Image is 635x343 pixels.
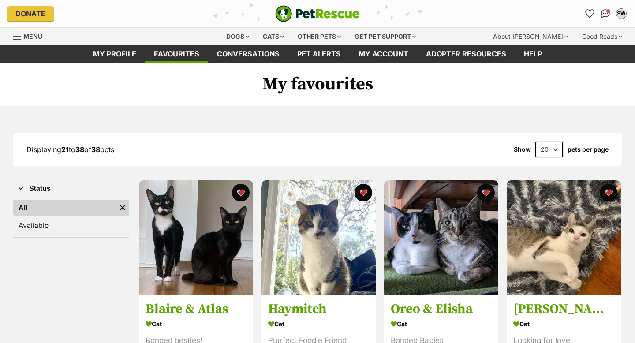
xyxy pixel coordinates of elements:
a: Remove filter [116,200,129,216]
strong: 38 [75,145,84,154]
span: Displaying to of pets [26,145,114,154]
div: Cat [268,318,369,331]
strong: 21 [61,145,69,154]
a: All [13,200,116,216]
img: chat-41dd97257d64d25036548639549fe6c8038ab92f7586957e7f3b1b290dea8141.svg [601,9,610,18]
div: Get pet support [348,28,422,45]
button: favourite [355,184,372,201]
a: Favourites [583,7,597,21]
img: logo-e224e6f780fb5917bec1dbf3a21bbac754714ae5b6737aabdf751b685950b380.svg [275,5,360,22]
a: Favourites [145,45,208,63]
button: Status [13,183,129,194]
img: Blaire & Atlas [139,180,253,295]
a: PetRescue [275,5,360,22]
button: favourite [600,184,617,201]
a: Available [13,217,129,233]
button: favourite [232,184,250,201]
div: About [PERSON_NAME] [487,28,574,45]
div: Other pets [291,28,347,45]
span: Show [514,146,531,153]
div: Good Reads [576,28,628,45]
div: SW [617,9,626,18]
div: Cats [257,28,290,45]
a: conversations [208,45,288,63]
h3: Oreo & Elisha [391,301,492,318]
a: Help [515,45,551,63]
img: Oreo & Elisha [384,180,498,295]
strong: 38 [91,145,100,154]
div: Dogs [220,28,255,45]
a: Adopter resources [417,45,515,63]
div: Cat [513,318,614,331]
a: Pet alerts [288,45,350,63]
a: Menu [13,28,49,44]
a: My account [350,45,417,63]
div: Cat [391,318,492,331]
a: My profile [84,45,145,63]
label: pets per page [568,146,609,153]
button: favourite [477,184,495,201]
h3: Blaire & Atlas [146,301,247,318]
a: Donate [7,6,54,21]
h3: Haymitch [268,301,369,318]
span: Menu [23,33,42,40]
img: Mee Mee [507,180,621,295]
h3: [PERSON_NAME] [513,301,614,318]
div: Status [13,198,129,237]
a: Conversations [598,7,613,21]
button: My account [614,7,628,21]
ul: Account quick links [583,7,628,21]
div: Cat [146,318,247,331]
img: Haymitch [261,180,376,295]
